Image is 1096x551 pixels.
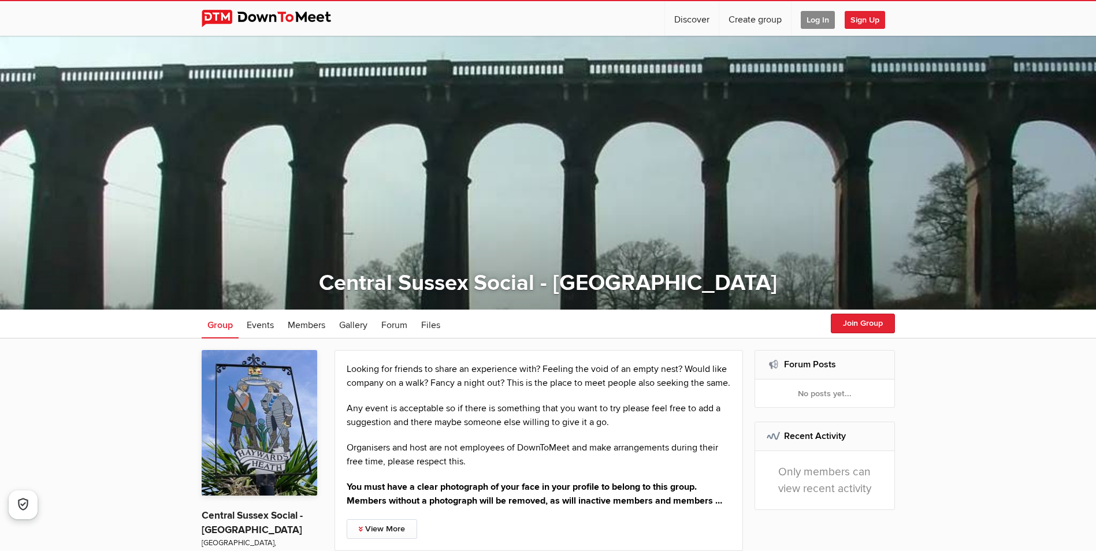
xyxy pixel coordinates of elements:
[381,319,407,331] span: Forum
[347,519,417,539] a: View More
[831,314,895,333] button: Join Group
[202,350,317,495] img: Central Sussex Social - Haywards Heath
[845,11,885,29] span: Sign Up
[767,422,883,450] h2: Recent Activity
[347,441,731,468] p: Organisers and host are not employees of DownToMeet and make arrangements during their free time,...
[347,481,722,507] strong: You must have a clear photograph of your face in your profile to belong to this group. Members wi...
[202,310,239,338] a: Group
[792,1,844,36] a: Log In
[202,10,349,27] img: DownToMeet
[207,319,233,331] span: Group
[333,310,373,338] a: Gallery
[347,362,731,390] p: Looking for friends to share an experience with? Feeling the void of an empty nest? Would like co...
[755,379,894,407] div: No posts yet...
[415,310,446,338] a: Files
[282,310,331,338] a: Members
[755,451,894,510] div: Only members can view recent activity
[784,359,836,370] a: Forum Posts
[845,1,894,36] a: Sign Up
[347,401,731,429] p: Any event is acceptable so if there is something that you want to try please feel free to add a s...
[339,319,367,331] span: Gallery
[376,310,413,338] a: Forum
[719,1,791,36] a: Create group
[247,319,274,331] span: Events
[421,319,440,331] span: Files
[665,1,719,36] a: Discover
[288,319,325,331] span: Members
[801,11,835,29] span: Log In
[241,310,280,338] a: Events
